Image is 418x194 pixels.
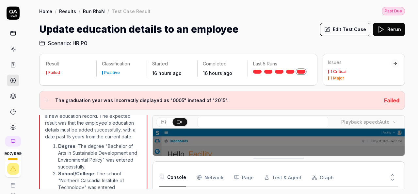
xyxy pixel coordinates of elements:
[328,59,391,66] div: Issues
[264,168,301,186] button: Test & Agent
[203,61,242,67] p: Completed
[58,143,75,149] strong: Degree
[253,61,305,67] p: Last 5 Runs
[152,61,192,67] p: Started
[39,8,52,14] a: Home
[320,23,370,36] button: Edit Test Case
[59,8,76,14] a: Results
[203,70,232,76] time: 16 hours ago
[39,22,238,37] h1: Update education details to an employee
[112,8,151,14] div: Test Case Result
[107,8,109,14] div: /
[330,76,344,80] div: 1 Major
[373,23,405,36] button: Rerun
[55,97,379,104] h3: The graduation year was incorrectly displayed as "0005" instead of "2015".
[330,70,346,74] div: 1 Critical
[384,97,399,104] span: Failed
[152,70,182,76] time: 16 hours ago
[5,136,21,147] a: New conversation
[341,118,390,125] div: Playback speed:
[48,71,60,75] div: Failed
[45,97,379,104] button: The graduation year was incorrectly displayed as "0005" instead of "2015".
[39,39,88,47] a: Scenario:HR P0
[3,177,23,188] a: Book a call with us
[55,8,56,14] div: /
[45,99,141,140] p: The test case goal was to update education details for an employee, specifically to add a new edu...
[46,61,91,67] p: Result
[58,143,141,170] li: : The degree "Bachelor of Arts in Sustainable Development and Environmental Policy" was entered s...
[46,39,71,47] span: Scenario:
[102,61,141,67] p: Classification
[234,168,254,186] button: Page
[382,7,405,15] button: Past Due
[83,8,105,14] a: Run RhxN
[197,168,224,186] button: Network
[159,168,186,186] button: Console
[4,152,22,156] span: 907 / 999
[58,171,94,176] strong: School/College
[104,71,120,75] div: Positive
[312,168,334,186] button: Graph
[79,8,80,14] div: /
[72,39,88,47] span: HR P0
